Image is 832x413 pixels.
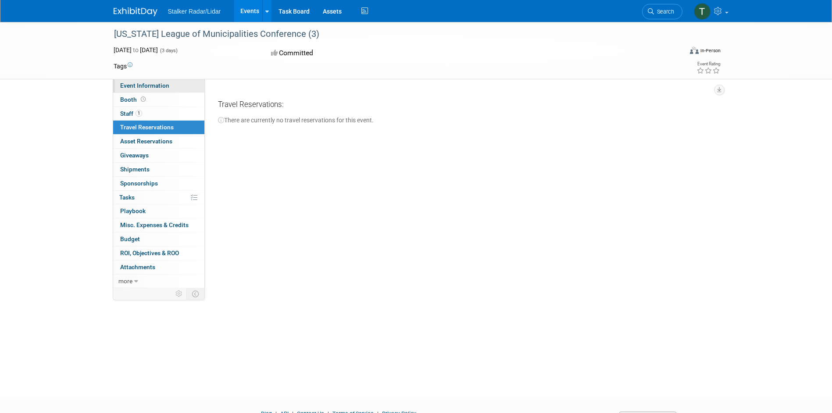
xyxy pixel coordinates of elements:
[114,62,132,71] td: Tags
[694,3,711,20] img: Thomas Kenia
[114,46,158,53] span: [DATE] [DATE]
[113,218,204,232] a: Misc. Expenses & Credits
[120,124,174,131] span: Travel Reservations
[120,82,169,89] span: Event Information
[119,194,135,201] span: Tasks
[113,274,204,288] a: more
[120,180,158,187] span: Sponsorships
[268,46,462,61] div: Committed
[159,48,178,53] span: (3 days)
[113,107,204,121] a: Staff1
[120,263,155,271] span: Attachments
[218,113,712,125] div: There are currently no travel reservations for this event.
[113,121,204,134] a: Travel Reservations
[120,166,150,173] span: Shipments
[113,79,204,93] a: Event Information
[654,8,674,15] span: Search
[113,135,204,148] a: Asset Reservations
[120,207,146,214] span: Playbook
[168,8,221,15] span: Stalker Radar/Lidar
[171,288,187,299] td: Personalize Event Tab Strip
[120,138,172,145] span: Asset Reservations
[111,26,669,42] div: [US_STATE] League of Municipalities Conference (3)
[113,191,204,204] a: Tasks
[113,204,204,218] a: Playbook
[120,235,140,242] span: Budget
[696,62,720,66] div: Event Rating
[120,96,147,103] span: Booth
[120,152,149,159] span: Giveaways
[120,249,179,256] span: ROI, Objectives & ROO
[186,288,204,299] td: Toggle Event Tabs
[113,177,204,190] a: Sponsorships
[113,232,204,246] a: Budget
[113,246,204,260] a: ROI, Objectives & ROO
[120,110,142,117] span: Staff
[631,46,721,59] div: Event Format
[118,278,132,285] span: more
[113,260,204,274] a: Attachments
[642,4,682,19] a: Search
[218,100,712,113] div: Travel Reservations:
[139,96,147,103] span: Booth not reserved yet
[113,149,204,162] a: Giveaways
[690,47,699,54] img: Format-Inperson.png
[114,7,157,16] img: ExhibitDay
[113,93,204,107] a: Booth
[700,47,721,54] div: In-Person
[113,163,204,176] a: Shipments
[136,110,142,117] span: 1
[120,221,189,228] span: Misc. Expenses & Credits
[132,46,140,53] span: to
